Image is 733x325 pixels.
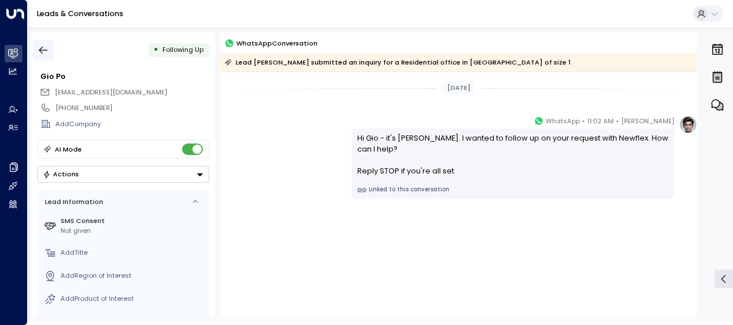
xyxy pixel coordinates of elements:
span: WhatsApp Conversation [236,38,318,48]
div: AddRegion of Interest [61,271,205,281]
div: [DATE] [443,81,474,95]
span: 11:02 AM [587,115,614,127]
span: WhatsApp [546,115,580,127]
div: Gio Po [40,71,209,82]
a: Leads & Conversations [37,9,123,18]
span: • [582,115,585,127]
a: Linked to this conversation [357,186,669,195]
span: • [616,115,619,127]
button: Actions [37,166,209,183]
span: Following Up [163,45,203,54]
div: Lead [PERSON_NAME] submitted an inquiry for a Residential office in [GEOGRAPHIC_DATA] of size 1 [225,56,570,68]
div: • [153,41,158,58]
div: Not given [61,226,205,236]
span: [EMAIL_ADDRESS][DOMAIN_NAME] [55,88,167,97]
label: SMS Consent [61,216,205,226]
div: AddCompany [55,119,209,129]
div: Lead Information [41,197,103,207]
img: profile-logo.png [679,115,697,134]
span: [PERSON_NAME] [621,115,674,127]
div: [PHONE_NUMBER] [55,103,209,113]
div: AddProduct of Interest [61,294,205,304]
div: AI Mode [55,143,82,155]
div: AddTitle [61,248,205,258]
div: Button group with a nested menu [37,166,209,183]
span: dentalb@gmail.com [55,88,167,97]
div: Hi Gio - it's [PERSON_NAME]. I wanted to follow up on your request with Newflex. How can I help? ... [357,133,669,177]
div: Actions [43,170,79,178]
